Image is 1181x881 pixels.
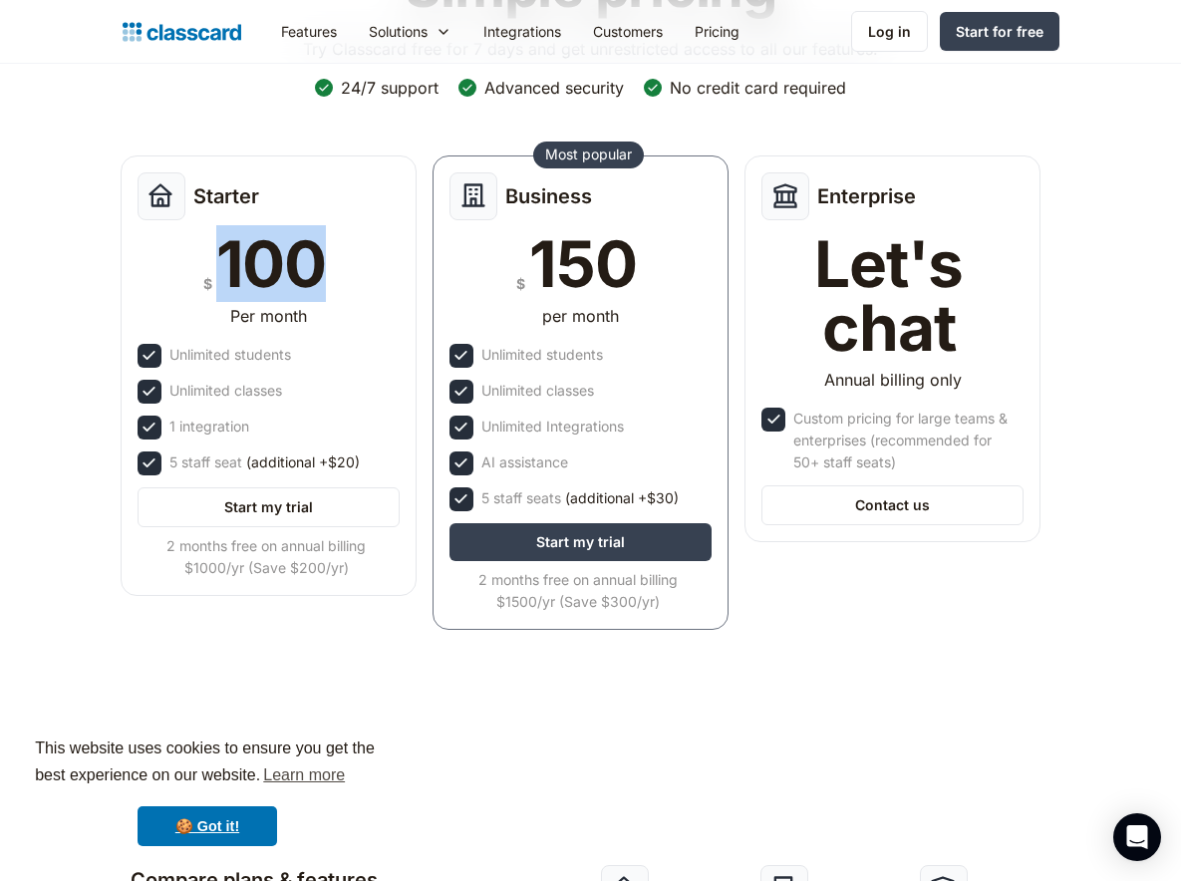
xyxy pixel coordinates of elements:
[138,535,396,579] div: 2 months free on annual billing $1000/yr (Save $200/yr)
[793,408,1020,473] div: Custom pricing for large teams & enterprises (recommended for 50+ staff seats)
[516,271,525,296] div: $
[481,487,679,509] div: 5 staff seats
[481,416,624,438] div: Unlimited Integrations
[542,304,619,328] div: per month
[824,368,962,392] div: Annual billing only
[467,9,577,54] a: Integrations
[956,21,1043,42] div: Start for free
[369,21,428,42] div: Solutions
[230,304,307,328] div: Per month
[169,380,282,402] div: Unlimited classes
[565,487,679,509] span: (additional +$30)
[817,184,916,208] h2: Enterprise
[449,523,712,561] a: Start my trial
[940,12,1059,51] a: Start for free
[545,145,632,164] div: Most popular
[260,760,348,790] a: learn more about cookies
[169,416,249,438] div: 1 integration
[341,77,439,99] div: 24/7 support
[868,21,911,42] div: Log in
[169,451,360,473] div: 5 staff seat
[193,184,259,208] h2: Starter
[481,380,594,402] div: Unlimited classes
[481,344,603,366] div: Unlimited students
[761,232,1016,360] div: Let's chat
[679,9,755,54] a: Pricing
[481,451,568,473] div: AI assistance
[577,9,679,54] a: Customers
[353,9,467,54] div: Solutions
[169,344,291,366] div: Unlimited students
[203,271,212,296] div: $
[138,487,400,527] a: Start my trial
[35,736,380,790] span: This website uses cookies to ensure you get the best experience on our website.
[1113,813,1161,861] div: Open Intercom Messenger
[265,9,353,54] a: Features
[484,77,624,99] div: Advanced security
[246,451,360,473] span: (additional +$20)
[529,232,636,296] div: 150
[505,184,592,208] h2: Business
[449,569,708,613] div: 2 months free on annual billing $1500/yr (Save $300/yr)
[16,718,399,865] div: cookieconsent
[670,77,846,99] div: No credit card required
[216,232,326,296] div: 100
[761,485,1024,525] a: Contact us
[851,11,928,52] a: Log in
[138,806,277,846] a: dismiss cookie message
[123,18,241,46] a: home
